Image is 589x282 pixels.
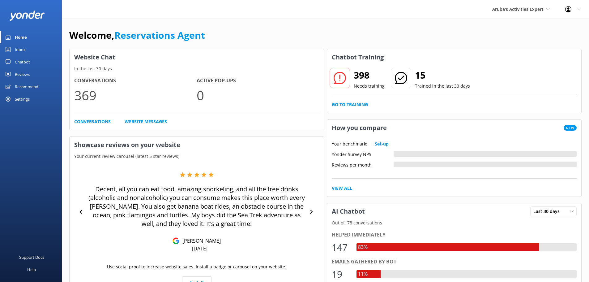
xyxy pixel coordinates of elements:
[107,263,286,270] p: Use social proof to increase website sales. Install a badge or carousel on your website.
[87,185,307,228] p: Decent, all you can eat food, amazing snorkeling, and all the free drinks (alcoholic and nonalcoh...
[564,125,577,131] span: New
[332,267,350,282] div: 19
[15,80,38,93] div: Recommend
[114,29,205,41] a: Reservations Agent
[332,231,577,239] div: Helped immediately
[15,31,27,43] div: Home
[332,101,368,108] a: Go to Training
[356,270,369,278] div: 11%
[415,68,470,83] h2: 15
[19,251,44,263] div: Support Docs
[69,28,205,43] h1: Welcome,
[15,68,30,80] div: Reviews
[70,49,324,65] h3: Website Chat
[70,137,324,153] h3: Showcase reviews on your website
[15,56,30,68] div: Chatbot
[375,141,389,147] a: Set-up
[332,185,352,192] a: View All
[74,77,197,85] h4: Conversations
[492,6,544,12] span: Aruba's Activities Expert
[27,263,36,276] div: Help
[74,118,111,125] a: Conversations
[332,162,394,167] div: Reviews per month
[179,237,221,244] p: [PERSON_NAME]
[125,118,167,125] a: Website Messages
[533,208,563,215] span: Last 30 days
[332,258,577,266] div: Emails gathered by bot
[327,203,369,219] h3: AI Chatbot
[70,65,324,72] p: In the last 30 days
[15,43,26,56] div: Inbox
[327,120,391,136] h3: How you compare
[9,11,45,21] img: yonder-white-logo.png
[332,151,394,157] div: Yonder Survey NPS
[173,237,179,244] img: Google Reviews
[197,77,319,85] h4: Active Pop-ups
[354,83,385,89] p: Needs training
[327,219,582,226] p: Out of 178 conversations
[15,93,30,105] div: Settings
[70,153,324,160] p: Your current review carousel (latest 5 star reviews)
[415,83,470,89] p: Trained in the last 30 days
[354,68,385,83] h2: 398
[74,85,197,106] p: 369
[332,240,350,255] div: 147
[192,245,207,252] p: [DATE]
[332,141,367,147] p: Your benchmark:
[327,49,388,65] h3: Chatbot Training
[356,243,369,251] div: 83%
[197,85,319,106] p: 0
